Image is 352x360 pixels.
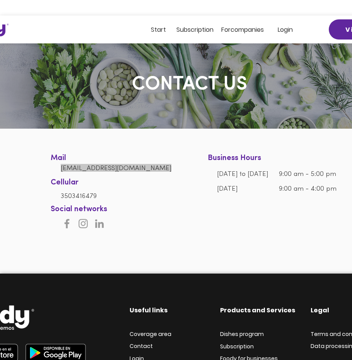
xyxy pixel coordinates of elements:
[220,343,254,350] font: Subscription
[220,343,254,350] a: Subscription
[77,217,89,230] img: Grey Instagram Icon
[220,330,264,338] font: Dishes program
[130,342,153,350] font: Contact
[51,179,79,186] font: Cellular
[220,331,264,338] a: Dishes program
[176,25,214,34] font: Subscription
[311,306,329,315] font: Legal
[278,26,293,33] a: Login
[151,26,166,33] a: Start
[315,323,352,360] iframe: Messagebird Livechat Widget
[51,205,107,213] font: Social networks
[151,25,166,34] font: Start
[130,343,153,350] a: Contact
[61,165,171,172] a: [EMAIL_ADDRESS][DOMAIN_NAME]
[93,217,106,230] img: Grey LinkedIn Icon
[217,171,268,177] font: [DATE] to [DATE]
[221,25,231,34] font: For
[61,217,106,230] ul: Social media bar
[132,75,247,95] font: CONTACT US
[61,193,97,200] font: 3503416479
[208,154,261,162] font: Business Hours
[278,25,293,34] font: Login
[231,25,264,34] font: companies
[130,331,171,338] a: Coverage area
[279,186,337,192] font: 9:00 am - 4:00 pm
[176,26,214,33] a: Subscription
[61,217,73,230] img: Grey Facebook Icon
[130,330,171,338] font: Coverage area
[220,306,295,315] font: Products and Services
[221,26,264,33] a: Forcompanies
[279,171,336,177] font: 9:00 am - 5:00 pm
[51,154,66,162] font: Mail
[217,186,238,192] font: [DATE]
[130,306,167,315] font: Useful links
